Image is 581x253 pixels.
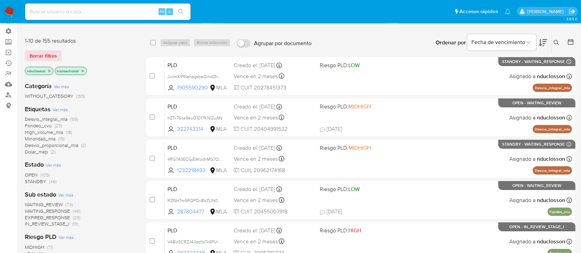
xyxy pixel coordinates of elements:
span: s [169,8,171,15]
button: search-icon [174,7,188,17]
p: ezequiel.castrillon@mercadolibre.com [527,8,566,15]
input: Buscar usuario o caso... [25,7,191,16]
a: Notificaciones [505,9,511,14]
span: Alt [159,8,165,15]
a: Salir [569,8,576,15]
span: Accesos rápidos [459,8,498,15]
span: 3.155.0 [566,16,578,22]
